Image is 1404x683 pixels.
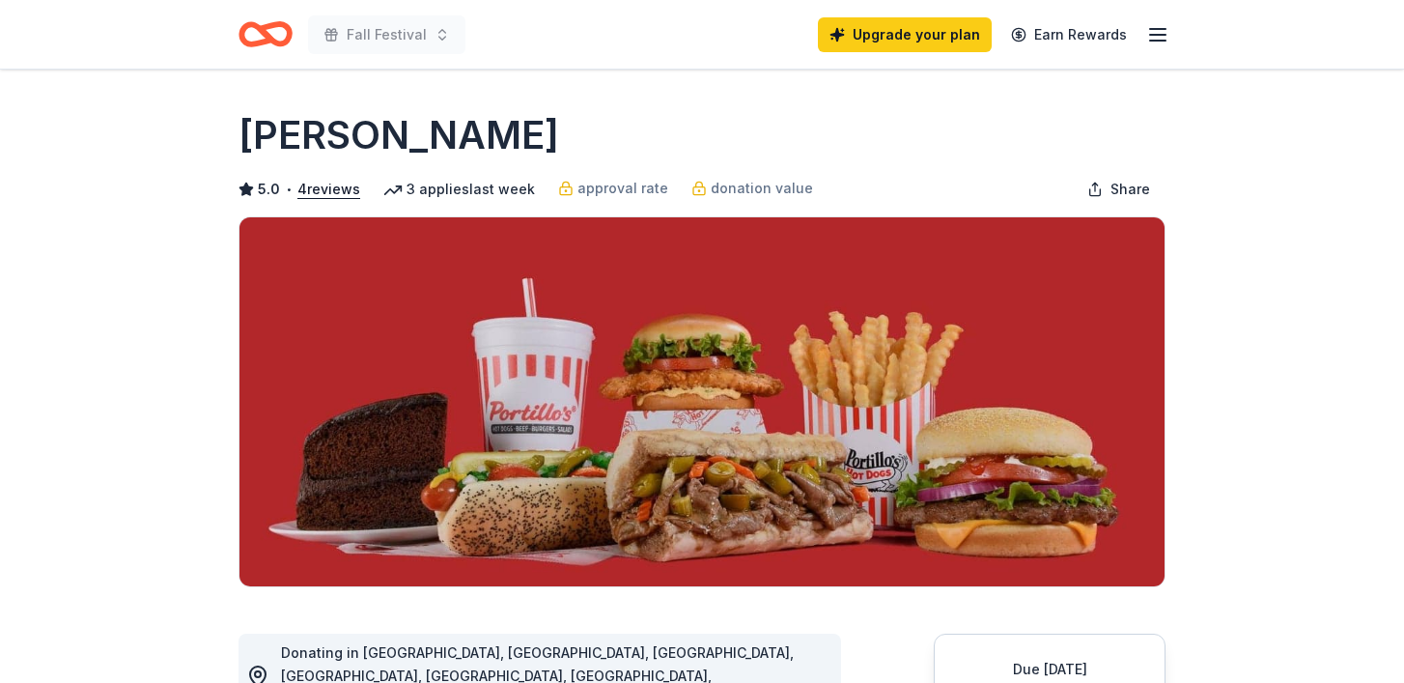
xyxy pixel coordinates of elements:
a: Earn Rewards [999,17,1138,52]
span: donation value [711,177,813,200]
div: 3 applies last week [383,178,535,201]
button: Fall Festival [308,15,465,54]
span: Fall Festival [347,23,427,46]
button: Share [1072,170,1165,209]
span: approval rate [577,177,668,200]
a: Upgrade your plan [818,17,992,52]
a: donation value [691,177,813,200]
div: Due [DATE] [958,658,1141,681]
span: Share [1110,178,1150,201]
img: Image for Portillo's [239,217,1165,586]
span: 5.0 [258,178,280,201]
button: 4reviews [297,178,360,201]
a: approval rate [558,177,668,200]
h1: [PERSON_NAME] [239,108,559,162]
span: • [286,182,293,197]
a: Home [239,12,293,57]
